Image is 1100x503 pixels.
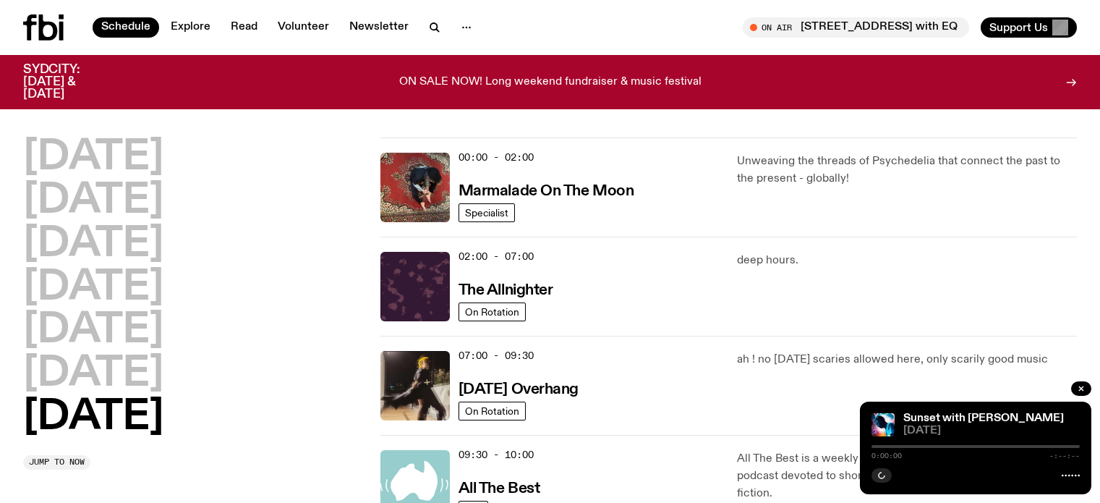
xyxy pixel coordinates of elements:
[380,153,450,222] img: Tommy - Persian Rug
[269,17,338,38] a: Volunteer
[23,354,163,394] button: [DATE]
[23,64,116,101] h3: SYDCITY: [DATE] & [DATE]
[459,478,540,496] a: All The Best
[465,405,519,416] span: On Rotation
[162,17,219,38] a: Explore
[93,17,159,38] a: Schedule
[23,138,163,178] button: [DATE]
[459,184,634,199] h3: Marmalade On The Moon
[737,153,1077,187] p: Unweaving the threads of Psychedelia that connect the past to the present - globally!
[903,426,1080,436] span: [DATE]
[459,151,534,164] span: 00:00 - 02:00
[399,76,702,89] p: ON SALE NOW! Long weekend fundraiser & music festival
[737,351,1077,368] p: ah ! no [DATE] scaries allowed here, only scarily good music
[29,458,85,466] span: Jump to now
[737,450,1077,502] p: All The Best is a weekly half hour national radio program and podcast devoted to short-form featu...
[459,382,579,397] h3: [DATE] Overhang
[23,268,163,308] button: [DATE]
[23,181,163,221] button: [DATE]
[341,17,417,38] a: Newsletter
[1049,452,1080,460] span: -:--:--
[465,306,519,317] span: On Rotation
[871,452,902,460] span: 0:00:00
[737,252,1077,269] p: deep hours.
[459,448,534,462] span: 09:30 - 10:00
[23,224,163,265] button: [DATE]
[459,203,515,222] a: Specialist
[23,455,90,470] button: Jump to now
[459,280,553,298] a: The Allnighter
[989,21,1048,34] span: Support Us
[465,207,508,218] span: Specialist
[743,17,969,38] button: On Air[STREET_ADDRESS] with EQ
[459,250,534,263] span: 02:00 - 07:00
[459,349,534,363] span: 07:00 - 09:30
[459,379,579,397] a: [DATE] Overhang
[23,310,163,351] button: [DATE]
[459,303,526,321] a: On Rotation
[23,397,163,438] button: [DATE]
[459,402,526,420] a: On Rotation
[459,181,634,199] a: Marmalade On The Moon
[459,481,540,496] h3: All The Best
[871,413,895,436] img: Simon Caldwell stands side on, looking downwards. He has headphones on. Behind him is a brightly ...
[222,17,266,38] a: Read
[981,17,1077,38] button: Support Us
[459,283,553,298] h3: The Allnighter
[903,413,1064,424] a: Sunset with [PERSON_NAME]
